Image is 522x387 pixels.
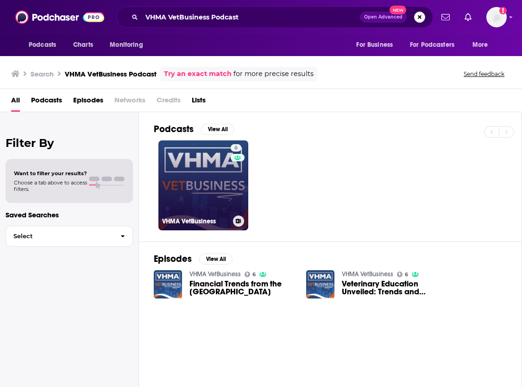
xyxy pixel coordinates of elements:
h2: Filter By [6,136,133,150]
a: PodcastsView All [154,123,234,135]
h3: VHMA VetBusiness [162,217,229,225]
span: 6 [234,144,238,153]
a: Show notifications dropdown [438,9,453,25]
p: Saved Searches [6,210,133,219]
span: Podcasts [29,38,56,51]
a: Episodes [73,93,103,112]
a: Veterinary Education Unveiled: Trends and Insights. [342,280,447,296]
a: VHMA VetBusiness [189,270,241,278]
img: Financial Trends from the Trenches [154,270,182,298]
a: 6VHMA VetBusiness [158,140,248,230]
a: All [11,93,20,112]
button: Show profile menu [486,7,507,27]
img: Podchaser - Follow, Share and Rate Podcasts [15,8,104,26]
button: open menu [466,36,500,54]
span: for more precise results [233,69,314,79]
span: 6 [405,273,408,277]
a: Show notifications dropdown [461,9,475,25]
a: VHMA VetBusiness [342,270,393,278]
a: Try an exact match [164,69,232,79]
a: 6 [397,272,409,277]
span: Open Advanced [364,15,403,19]
h2: Podcasts [154,123,194,135]
span: For Business [356,38,393,51]
span: Financial Trends from the [GEOGRAPHIC_DATA] [189,280,295,296]
button: View All [201,124,234,135]
span: New [390,6,406,14]
div: Search podcasts, credits, & more... [116,6,433,28]
img: Veterinary Education Unveiled: Trends and Insights. [306,270,334,298]
span: Select [6,233,113,239]
span: More [472,38,488,51]
a: Podcasts [31,93,62,112]
button: Select [6,226,133,247]
button: Open AdvancedNew [360,12,407,23]
h3: Search [31,70,54,78]
span: 6 [252,273,256,277]
a: Lists [192,93,206,112]
span: Logged in as kbastian [486,7,507,27]
h2: Episodes [154,253,192,265]
span: Networks [114,93,145,112]
a: Charts [67,36,99,54]
button: open menu [22,36,68,54]
input: Search podcasts, credits, & more... [142,10,360,25]
a: Financial Trends from the Trenches [189,280,295,296]
a: EpisodesView All [154,253,233,265]
button: open menu [350,36,404,54]
button: Send feedback [461,70,507,78]
span: Want to filter your results? [14,170,87,177]
span: Credits [157,93,181,112]
a: 6 [231,144,241,152]
span: Charts [73,38,93,51]
img: User Profile [486,7,507,27]
span: Choose a tab above to access filters. [14,179,87,192]
button: View All [199,254,233,265]
a: 6 [245,272,256,277]
svg: Add a profile image [499,7,507,14]
span: For Podcasters [410,38,454,51]
button: open menu [404,36,468,54]
button: open menu [103,36,155,54]
h3: VHMA VetBusiness Podcast [65,70,157,78]
span: Monitoring [110,38,143,51]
